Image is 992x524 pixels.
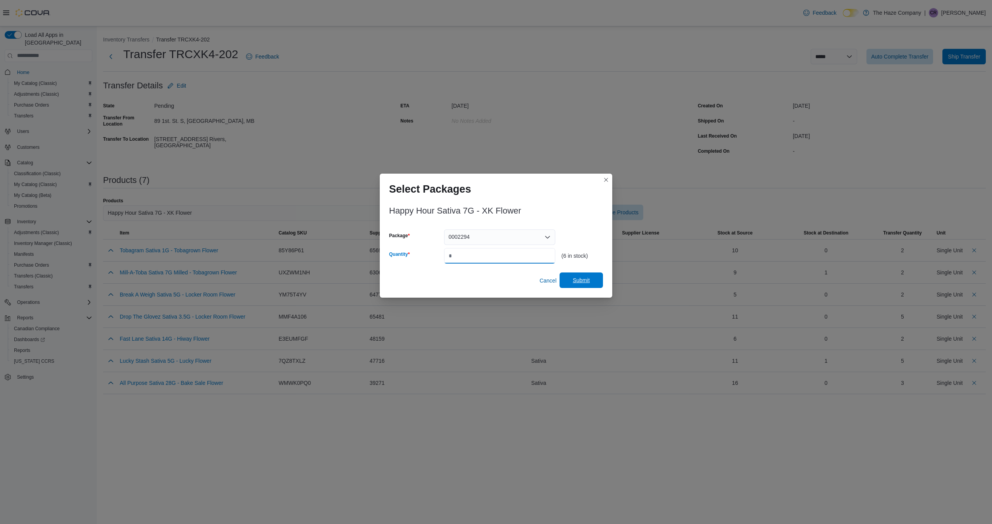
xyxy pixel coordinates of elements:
button: Closes this modal window [601,175,611,184]
div: (6 in stock) [561,253,603,259]
span: 0002294 [449,232,470,241]
button: Submit [560,272,603,288]
label: Package [389,233,410,239]
label: Quantity [389,251,410,257]
button: Open list of options [544,234,551,240]
button: Cancel [536,273,560,288]
h1: Select Packages [389,183,471,195]
h3: Happy Hour Sativa 7G - XK Flower [389,206,521,215]
span: Submit [573,276,590,284]
span: Cancel [539,277,556,284]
